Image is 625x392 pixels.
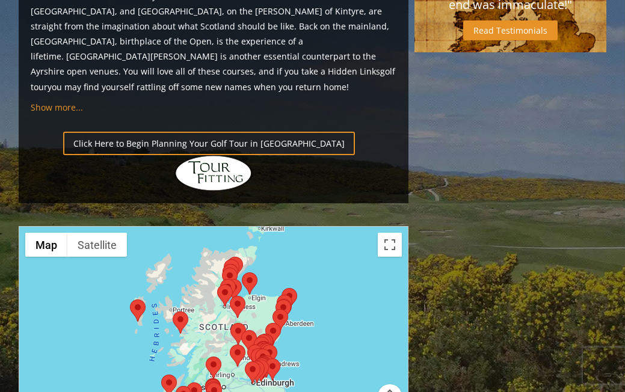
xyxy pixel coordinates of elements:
button: Toggle fullscreen view [378,233,402,257]
button: Show satellite imagery [67,233,127,257]
button: Show street map [25,233,67,257]
a: Read Testimonials [463,20,558,40]
a: Click Here to Begin Planning Your Golf Tour in [GEOGRAPHIC_DATA] [63,132,355,155]
a: golf tour [31,66,395,92]
img: Hidden Links [174,155,253,191]
a: Show more... [31,102,83,113]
